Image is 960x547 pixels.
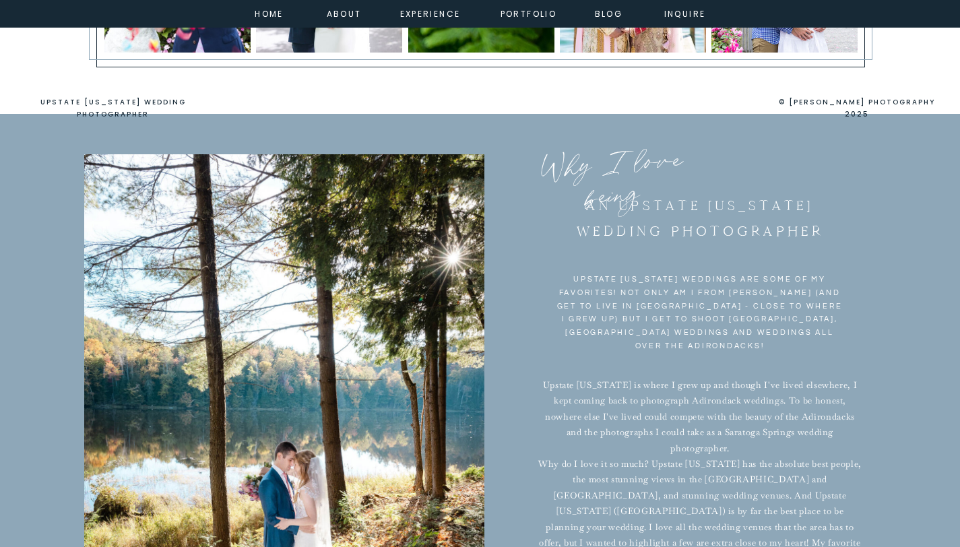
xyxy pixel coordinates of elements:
[661,7,709,19] a: inquire
[3,96,222,108] p: upstate [US_STATE] wedding photographer
[400,7,455,19] a: experience
[506,140,718,199] h2: Why I love being
[251,7,288,19] a: home
[705,96,728,108] p: This site is not a part of the Facebook™ website or Facebook™ Inc. Additionally, this site is NOT...
[556,193,845,253] p: An upstate [US_STATE] wedding photographer
[595,96,709,108] a: See our Privacy Policy
[585,7,633,19] a: Blog
[327,7,357,19] a: about
[253,96,331,108] p: This site is not a part of the Facebook™ website or Facebook™ Inc. Additionally, this site is NOT...
[768,96,945,108] p: © [PERSON_NAME] photography 2025
[500,7,558,19] a: portfolio
[556,273,844,369] p: upstate [US_STATE] weddings are some of my favorites! not only am i from [PERSON_NAME] (and get t...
